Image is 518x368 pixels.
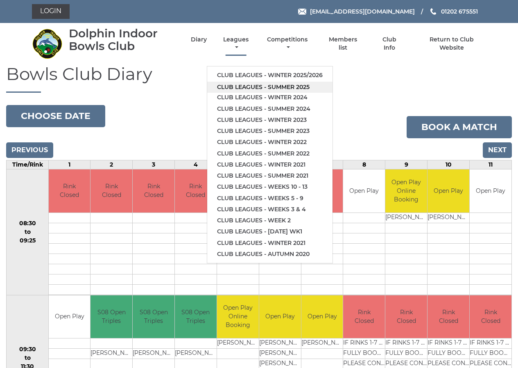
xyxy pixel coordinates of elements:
a: Club leagues - [DATE] wk1 [207,226,333,237]
td: Rink Closed [175,169,217,213]
td: 9 [385,160,428,169]
a: Return to Club Website [417,36,486,52]
td: Open Play Online Booking [385,169,427,213]
a: Leagues [221,36,251,52]
td: Rink Closed [133,169,174,213]
td: [PERSON_NAME] [385,213,427,223]
td: Rink Closed [385,295,427,338]
td: 3 [133,160,175,169]
td: Rink Closed [49,169,90,213]
td: Open Play [49,295,90,338]
td: 10 [428,160,470,169]
td: Rink Closed [90,169,132,213]
span: [EMAIL_ADDRESS][DOMAIN_NAME] [310,8,415,15]
td: S08 Open Triples [90,295,132,338]
h1: Bowls Club Diary [6,64,512,93]
input: Previous [6,142,53,158]
td: Rink Closed [343,295,385,338]
td: Open Play [259,295,301,338]
td: [PERSON_NAME] [90,349,132,359]
ul: Leagues [207,66,333,263]
td: IF RINKS 1-7 ARE [385,338,427,349]
img: Phone us [430,8,436,15]
a: Email [EMAIL_ADDRESS][DOMAIN_NAME] [298,7,415,16]
td: 1 [49,160,90,169]
a: Club leagues - Summer 2024 [207,103,333,114]
span: 01202 675551 [441,8,478,15]
td: Time/Rink [7,160,49,169]
td: Rink Closed [428,295,469,338]
a: Login [32,4,70,19]
td: 4 [175,160,217,169]
a: Members list [324,36,362,52]
button: Choose date [6,105,105,127]
td: Open Play [470,169,511,213]
a: Competitions [265,36,310,52]
td: Open Play [301,295,343,338]
div: Dolphin Indoor Bowls Club [69,27,176,53]
a: Club leagues - Winter 2021 [207,159,333,170]
a: Club leagues - Summer 2021 [207,170,333,181]
td: [PERSON_NAME] [217,338,259,349]
a: Club Info [376,36,403,52]
a: Club leagues - Summer 2025 [207,82,333,93]
td: Open Play [343,169,385,213]
a: Diary [191,36,207,43]
a: Club leagues - Weeks 5 - 9 [207,193,333,204]
td: 8 [343,160,385,169]
td: S08 Open Triples [133,295,174,338]
a: Club leagues - Winter 2023 [207,114,333,126]
td: FULLY BOOKED [343,349,385,359]
td: [PERSON_NAME] [175,349,217,359]
a: Club leagues - Weeks 3 & 4 [207,204,333,215]
td: FULLY BOOKED [470,349,511,359]
td: IF RINKS 1-7 ARE [343,338,385,349]
td: S08 Open Triples [175,295,217,338]
a: Club leagues - Autumn 2020 [207,249,333,260]
td: 2 [90,160,133,169]
td: IF RINKS 1-7 ARE [470,338,511,349]
td: 11 [470,160,512,169]
a: Club leagues - Winter 2025/2026 [207,70,333,81]
td: IF RINKS 1-7 ARE [428,338,469,349]
td: [PERSON_NAME] [259,338,301,349]
a: Club leagues - Summer 2022 [207,148,333,159]
td: 08:30 to 09:25 [7,169,49,295]
input: Next [483,142,512,158]
img: Dolphin Indoor Bowls Club [32,28,63,59]
td: Open Play [428,169,469,213]
img: Email [298,9,306,15]
td: [PERSON_NAME] [259,349,301,359]
td: Open Play Online Booking [217,295,259,338]
a: Book a match [407,116,512,138]
a: Club leagues - Weeks 10 - 13 [207,181,333,192]
td: FULLY BOOKED [385,349,427,359]
a: Club leagues - Winter 2024 [207,92,333,103]
a: Phone us 01202 675551 [429,7,478,16]
td: Rink Closed [470,295,511,338]
a: Club leagues - Week 2 [207,215,333,226]
a: Club leagues - Winter 2022 [207,137,333,148]
td: [PERSON_NAME] [428,213,469,223]
td: FULLY BOOKED [428,349,469,359]
td: [PERSON_NAME] [301,338,343,349]
td: [PERSON_NAME] [133,349,174,359]
a: Club leagues - Winter 2021 [207,238,333,249]
a: Club leagues - Summer 2023 [207,126,333,137]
